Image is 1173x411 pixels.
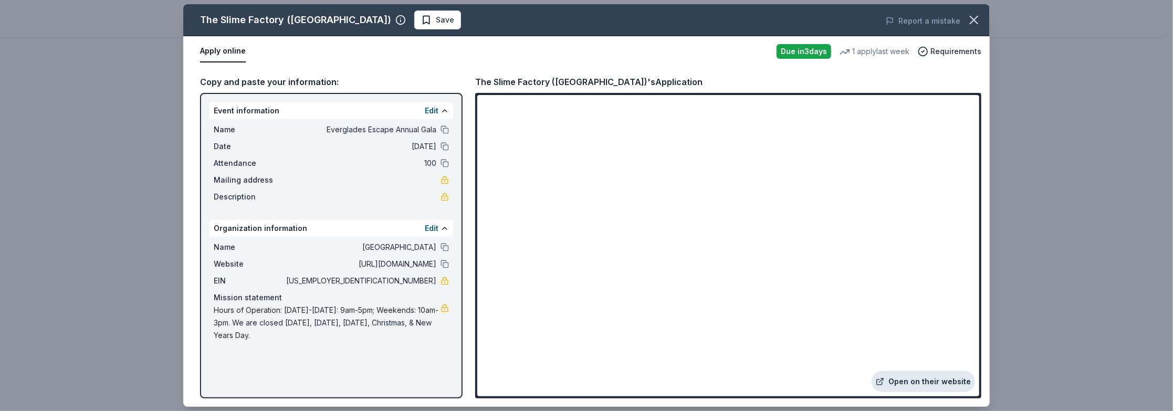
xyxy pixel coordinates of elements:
div: Event information [210,102,453,119]
span: [DATE] [284,140,436,153]
div: The Slime Factory ([GEOGRAPHIC_DATA]) [200,12,391,28]
button: Apply online [200,40,246,62]
div: Organization information [210,220,453,237]
div: Copy and paste your information: [200,75,463,89]
span: Save [436,14,454,26]
span: Requirements [930,45,981,58]
span: Name [214,123,284,136]
span: Everglades Escape Annual Gala [284,123,436,136]
span: Website [214,258,284,270]
span: Name [214,241,284,254]
a: Open on their website [872,371,975,392]
span: [US_EMPLOYER_IDENTIFICATION_NUMBER] [284,275,436,287]
span: Hours of Operation: [DATE]-[DATE]: 9am-5pm; Weekends: 10am-3pm. We are closed [DATE], [DATE], [DA... [214,304,441,342]
div: Mission statement [214,291,449,304]
div: Due in 3 days [777,44,831,59]
span: Description [214,191,284,203]
span: [URL][DOMAIN_NAME] [284,258,436,270]
button: Report a mistake [886,15,960,27]
button: Edit [425,104,438,117]
span: Attendance [214,157,284,170]
span: [GEOGRAPHIC_DATA] [284,241,436,254]
button: Save [414,10,461,29]
div: 1 apply last week [840,45,909,58]
span: Date [214,140,284,153]
button: Requirements [918,45,981,58]
span: Mailing address [214,174,284,186]
span: 100 [284,157,436,170]
button: Edit [425,222,438,235]
div: The Slime Factory ([GEOGRAPHIC_DATA])'s Application [475,75,703,89]
span: EIN [214,275,284,287]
